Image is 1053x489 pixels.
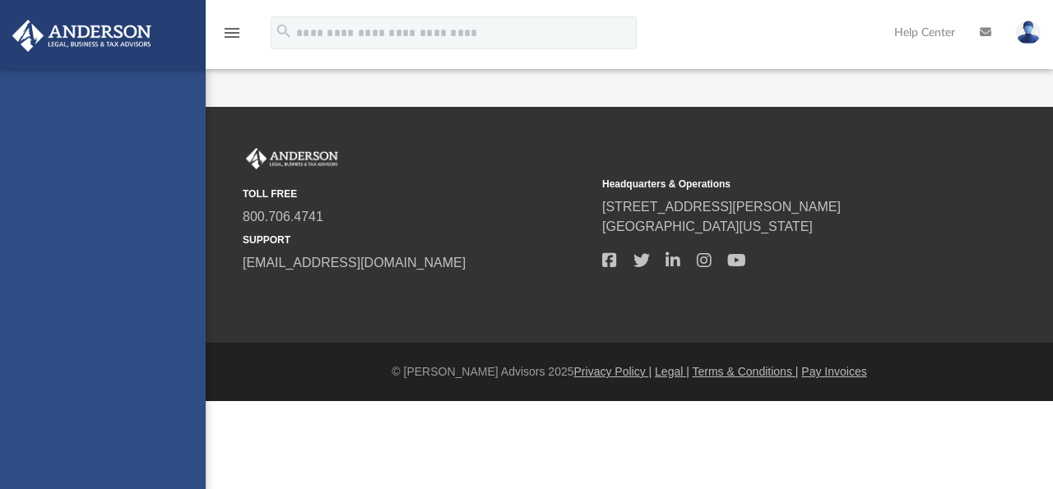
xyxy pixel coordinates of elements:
a: [GEOGRAPHIC_DATA][US_STATE] [602,219,813,233]
img: Anderson Advisors Platinum Portal [243,148,341,169]
img: User Pic [1016,21,1041,44]
div: © [PERSON_NAME] Advisors 2025 [206,363,1053,381]
a: Pay Invoices [801,365,866,378]
img: Anderson Advisors Platinum Portal [7,20,156,52]
a: Privacy Policy | [574,365,652,378]
a: Legal | [655,365,689,378]
small: SUPPORT [243,233,591,247]
a: [EMAIL_ADDRESS][DOMAIN_NAME] [243,256,466,270]
small: Headquarters & Operations [602,177,950,191]
a: menu [222,31,242,43]
small: TOLL FREE [243,187,591,201]
i: menu [222,23,242,43]
a: Terms & Conditions | [693,365,799,378]
i: search [275,22,293,40]
a: 800.706.4741 [243,210,323,224]
a: [STREET_ADDRESS][PERSON_NAME] [602,200,841,214]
